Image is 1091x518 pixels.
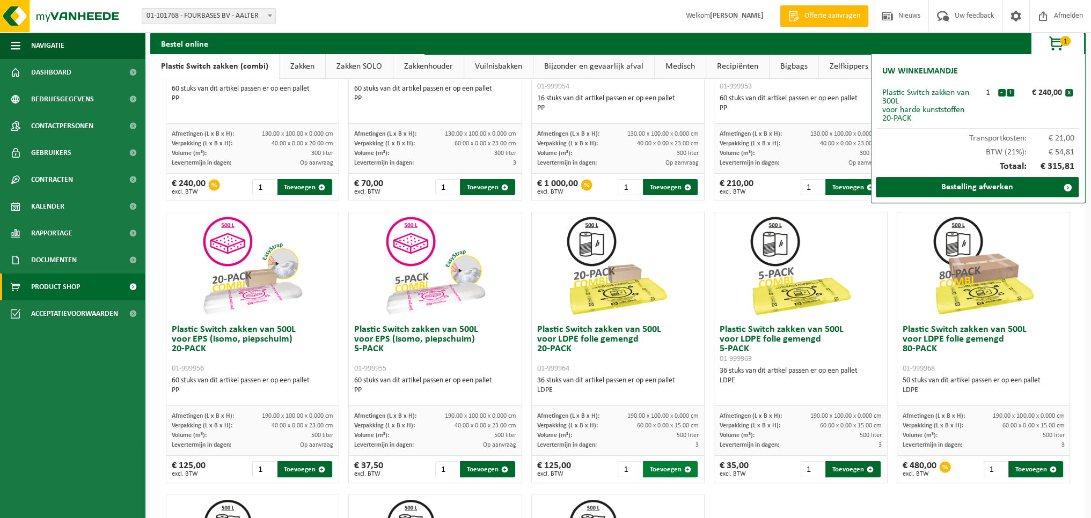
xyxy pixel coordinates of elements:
[677,432,699,439] span: 500 liter
[720,103,882,113] div: PP
[655,54,706,79] a: Medisch
[618,179,641,195] input: 1
[272,423,333,429] span: 40.00 x 0.00 x 23.00 cm
[903,442,962,448] span: Levertermijn in dagen:
[877,143,1080,157] div: BTW (21%):
[720,94,882,113] div: 60 stuks van dit artikel passen er op een pallet
[262,131,333,137] span: 130.00 x 100.00 x 0.000 cm
[1017,88,1065,97] div: € 240,00
[802,11,863,21] span: Offerte aanvragen
[172,386,334,395] div: PP
[354,386,516,395] div: PP
[1027,148,1075,157] span: € 54,81
[903,423,963,429] span: Verpakking (L x B x H):
[142,9,275,24] span: 01-101768 - FOURBASES BV - AALTER
[172,376,334,395] div: 60 stuks van dit artikel passen er op een pallet
[31,59,71,86] span: Dashboard
[311,432,333,439] span: 500 liter
[537,179,578,195] div: € 1 000,00
[31,247,77,273] span: Documenten
[1061,442,1064,448] span: 3
[903,376,1065,395] div: 50 stuks van dit artikel passen er op een pallet
[537,83,569,91] span: 01-999954
[720,83,752,91] span: 01-999953
[930,212,1037,320] img: 01-999968
[172,325,334,373] h3: Plastic Switch zakken van 500L voor EPS (isomo, piepschuim) 20-PACK
[455,140,516,147] span: 60.00 x 0.00 x 23.00 cm
[903,365,935,373] span: 01-999968
[978,88,998,97] div: 1
[455,423,516,429] span: 40.00 x 0.00 x 23.00 cm
[903,413,965,419] span: Afmetingen (L x B x H):
[31,139,71,166] span: Gebruikers
[537,140,598,147] span: Verpakking (L x B x H):
[643,179,698,195] button: Toevoegen
[720,471,749,477] span: excl. BTW
[695,442,699,448] span: 3
[720,355,752,363] span: 01-999963
[537,189,578,195] span: excl. BTW
[354,179,383,195] div: € 70,00
[1007,89,1014,97] button: +
[354,131,416,137] span: Afmetingen (L x B x H):
[172,179,206,195] div: € 240,00
[677,150,699,157] span: 300 liter
[720,442,779,448] span: Levertermijn in dagen:
[464,54,533,79] a: Vuilnisbakken
[172,160,231,166] span: Levertermijn in dagen:
[172,365,204,373] span: 01-999956
[993,413,1064,419] span: 190.00 x 100.00 x 0.000 cm
[665,160,699,166] span: Op aanvraag
[537,365,569,373] span: 01-999964
[537,103,699,113] div: PP
[720,423,780,429] span: Verpakking (L x B x H):
[354,442,414,448] span: Levertermijn in dagen:
[142,8,276,24] span: 01-101768 - FOURBASES BV - AALTER
[354,84,516,103] div: 60 stuks van dit artikel passen er op een pallet
[199,212,306,320] img: 01-999956
[31,300,118,327] span: Acceptatievoorwaarden
[710,12,764,20] strong: [PERSON_NAME]
[31,86,94,113] span: Bedrijfsgegevens
[720,150,755,157] span: Volume (m³):
[720,131,782,137] span: Afmetingen (L x B x H):
[720,376,882,386] div: LDPE
[354,461,383,477] div: € 37,50
[354,189,383,195] span: excl. BTW
[903,461,936,477] div: € 480,00
[483,442,516,448] span: Op aanvraag
[494,150,516,157] span: 300 liter
[860,150,882,157] span: 300 liter
[820,423,882,429] span: 60.00 x 0.00 x 15.00 cm
[537,386,699,395] div: LDPE
[720,432,755,439] span: Volume (m³):
[326,54,393,79] a: Zakken SOLO
[354,160,414,166] span: Levertermijn in dagen:
[172,94,334,103] div: PP
[311,150,333,157] span: 300 liter
[354,140,415,147] span: Verpakking (L x B x H):
[984,461,1007,477] input: 1
[720,140,780,147] span: Verpakking (L x B x H):
[354,432,389,439] span: Volume (m³):
[172,413,234,419] span: Afmetingen (L x B x H):
[1027,162,1075,172] span: € 315,81
[537,94,699,113] div: 16 stuks van dit artikel passen er op een pallet
[537,423,598,429] span: Verpakking (L x B x H):
[172,150,207,157] span: Volume (m³):
[1065,89,1073,97] button: x
[1002,423,1064,429] span: 60.00 x 0.00 x 15.00 cm
[825,179,881,195] button: Toevoegen
[1031,33,1085,54] button: 1
[31,166,73,193] span: Contracten
[435,179,459,195] input: 1
[877,60,963,83] h2: Uw winkelmandje
[354,325,516,373] h3: Plastic Switch zakken van 500L voor EPS (isomo, piepschuim) 5-PACK
[445,413,516,419] span: 190.00 x 100.00 x 0.000 cm
[172,189,206,195] span: excl. BTW
[627,413,699,419] span: 190.00 x 100.00 x 0.000 cm
[747,212,854,320] img: 01-999963
[172,442,231,448] span: Levertermijn in dagen:
[272,140,333,147] span: 40.00 x 0.00 x 20.00 cm
[300,160,333,166] span: Op aanvraag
